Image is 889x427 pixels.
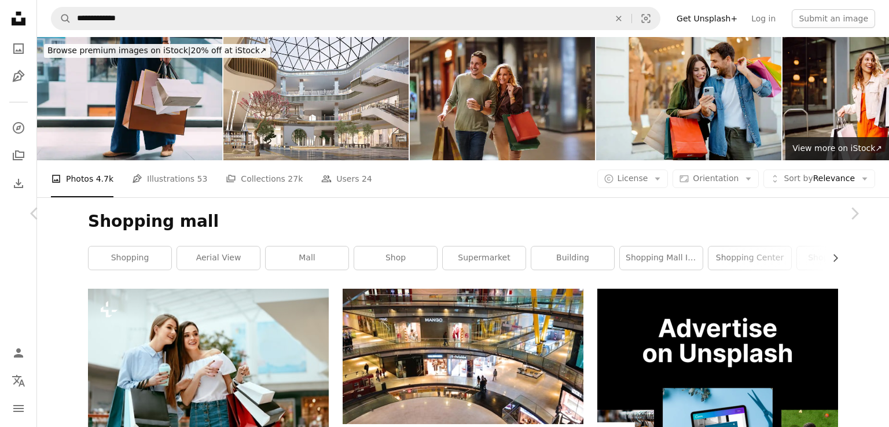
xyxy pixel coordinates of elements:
span: Orientation [693,174,739,183]
a: Get Unsplash+ [670,9,744,28]
a: Browse premium images on iStock|20% off at iStock↗ [37,37,277,65]
a: Illustrations [7,65,30,88]
a: people walking inside building during daytime [343,351,583,362]
button: Search Unsplash [52,8,71,30]
button: Sort byRelevance [763,170,875,188]
a: View more on iStock↗ [785,137,889,160]
a: building [531,246,614,270]
h1: Shopping mall [88,211,838,232]
span: 24 [362,172,372,185]
button: Clear [606,8,631,30]
span: 53 [197,172,208,185]
a: Collections 27k [226,160,303,197]
span: 27k [288,172,303,185]
button: Menu [7,397,30,420]
a: supermarket [443,246,526,270]
a: shopping mall interior [620,246,703,270]
a: shopping bags [797,246,880,270]
span: Relevance [784,173,855,185]
a: Illustrations 53 [132,160,207,197]
span: View more on iStock ↗ [792,143,882,153]
button: Submit an image [792,9,875,28]
a: mall [266,246,348,270]
button: Visual search [632,8,660,30]
a: Log in / Sign up [7,341,30,365]
span: License [618,174,648,183]
a: Collections [7,144,30,167]
button: Orientation [673,170,759,188]
img: Making the best of the day together [596,37,781,160]
span: Sort by [784,174,813,183]
a: shopping center [708,246,791,270]
img: 3d render. Shopping mall interior scene. [223,37,409,160]
a: Users 24 [321,160,372,197]
a: Next [820,158,889,269]
a: shop [354,246,437,270]
a: Explore [7,116,30,139]
a: shopping [89,246,171,270]
button: Language [7,369,30,392]
img: An Unrecognizable Beautiful Woman Holding Her Shopping Bags [37,37,222,160]
a: Log in [744,9,783,28]
span: Browse premium images on iStock | [47,46,190,55]
button: License [597,170,668,188]
div: 20% off at iStock ↗ [44,44,270,58]
img: Giggling their way through the mall [410,37,595,160]
form: Find visuals sitewide [51,7,660,30]
img: people walking inside building during daytime [343,289,583,424]
a: Photos [7,37,30,60]
a: Girls Shopping. Beautiful Happy Female Friends With Colorful Bags In Mall. High Resolution. [88,363,329,374]
a: aerial view [177,246,260,270]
